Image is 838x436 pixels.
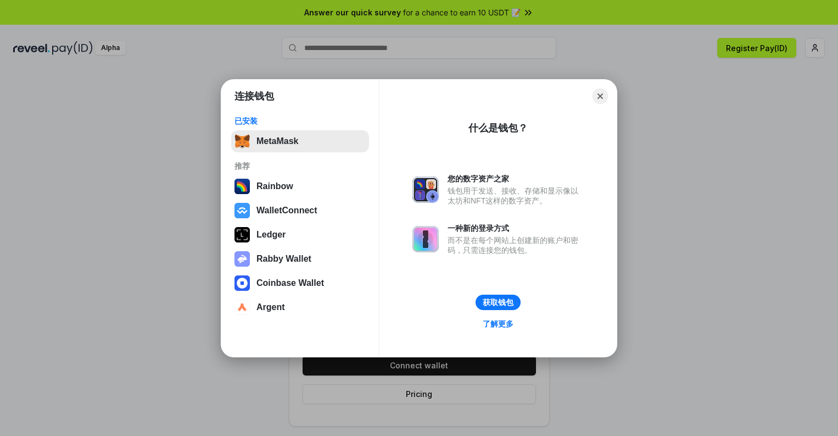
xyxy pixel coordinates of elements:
img: svg+xml,%3Csvg%20xmlns%3D%22http%3A%2F%2Fwww.w3.org%2F2000%2Fsvg%22%20fill%3D%22none%22%20viewBox... [412,226,439,252]
div: Rainbow [256,181,293,191]
img: svg+xml,%3Csvg%20fill%3D%22none%22%20height%3D%2233%22%20viewBox%3D%220%200%2035%2033%22%20width%... [234,134,250,149]
img: svg+xml,%3Csvg%20width%3D%22120%22%20height%3D%22120%22%20viewBox%3D%220%200%20120%20120%22%20fil... [234,179,250,194]
h1: 连接钱包 [234,90,274,103]
button: Rainbow [231,175,369,197]
div: 您的数字资产之家 [448,174,584,184]
img: svg+xml,%3Csvg%20xmlns%3D%22http%3A%2F%2Fwww.w3.org%2F2000%2Fsvg%22%20width%3D%2228%22%20height%3... [234,227,250,242]
button: Ledger [231,224,369,246]
div: Argent [256,302,285,312]
div: 一种新的登录方式 [448,223,584,233]
img: svg+xml,%3Csvg%20width%3D%2228%22%20height%3D%2228%22%20viewBox%3D%220%200%2028%2028%22%20fill%3D... [234,300,250,315]
div: 推荐 [234,161,366,171]
button: MetaMask [231,130,369,152]
img: svg+xml,%3Csvg%20width%3D%2228%22%20height%3D%2228%22%20viewBox%3D%220%200%2028%2028%22%20fill%3D... [234,203,250,218]
button: Rabby Wallet [231,248,369,270]
a: 了解更多 [476,317,520,331]
div: 而不是在每个网站上创建新的账户和密码，只需连接您的钱包。 [448,235,584,255]
div: 钱包用于发送、接收、存储和显示像以太坊和NFT这样的数字资产。 [448,186,584,206]
div: 获取钱包 [483,297,513,307]
div: Ledger [256,230,286,240]
button: Coinbase Wallet [231,272,369,294]
div: WalletConnect [256,206,317,216]
div: 已安装 [234,116,366,126]
div: MetaMask [256,136,298,146]
div: 了解更多 [483,319,513,329]
button: Argent [231,296,369,318]
div: Coinbase Wallet [256,278,324,288]
div: 什么是钱包？ [468,122,528,135]
img: svg+xml,%3Csvg%20width%3D%2228%22%20height%3D%2228%22%20viewBox%3D%220%200%2028%2028%22%20fill%3D... [234,275,250,291]
button: 获取钱包 [476,295,521,310]
img: svg+xml,%3Csvg%20xmlns%3D%22http%3A%2F%2Fwww.w3.org%2F2000%2Fsvg%22%20fill%3D%22none%22%20viewBox... [234,251,250,267]
button: Close [593,89,608,104]
img: svg+xml,%3Csvg%20xmlns%3D%22http%3A%2F%2Fwww.w3.org%2F2000%2Fsvg%22%20fill%3D%22none%22%20viewBox... [412,176,439,203]
button: WalletConnect [231,200,369,222]
div: Rabby Wallet [256,254,311,264]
